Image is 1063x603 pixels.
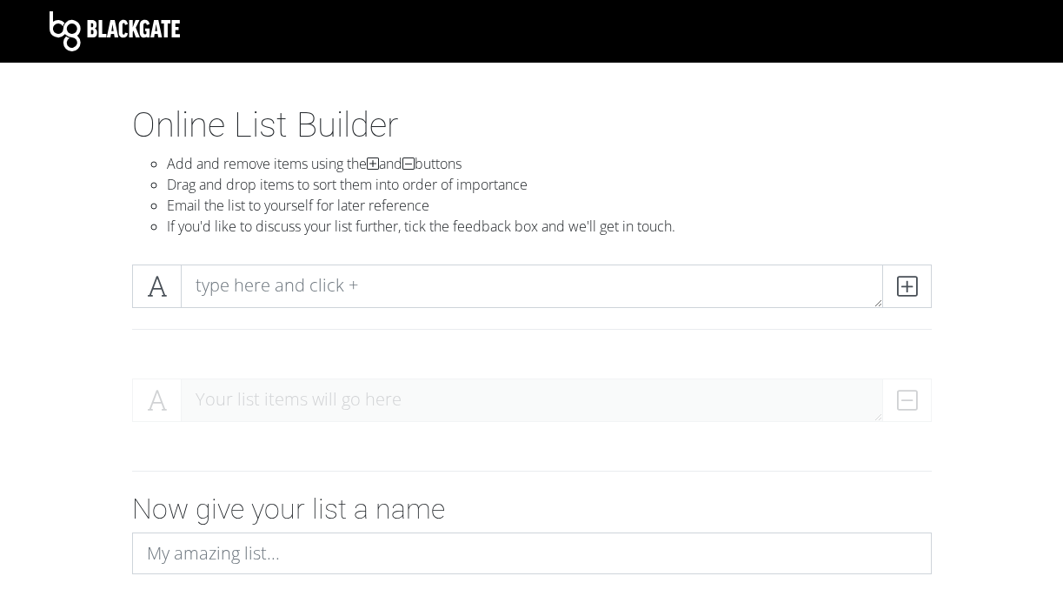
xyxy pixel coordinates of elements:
[167,216,932,237] li: If you'd like to discuss your list further, tick the feedback box and we'll get in touch.
[132,533,932,574] input: My amazing list...
[50,11,180,51] img: Blackgate
[167,195,932,216] li: Email the list to yourself for later reference
[167,153,932,174] li: Add and remove items using the and buttons
[132,104,932,146] h1: Online List Builder
[132,492,932,526] h2: Now give your list a name
[167,174,932,195] li: Drag and drop items to sort them into order of importance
